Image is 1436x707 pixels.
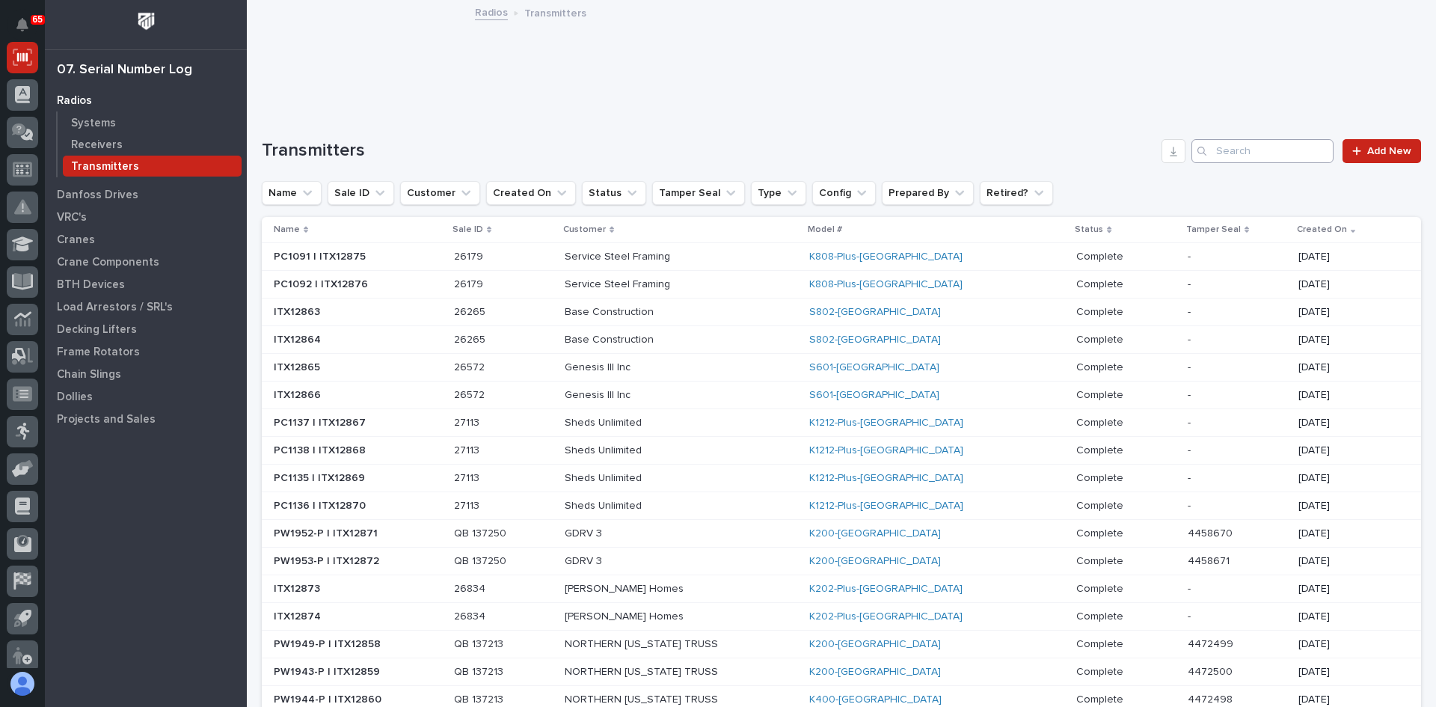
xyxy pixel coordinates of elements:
[454,691,506,706] p: QB 137213
[1188,331,1194,346] p: -
[274,331,324,346] p: ITX12864
[1298,472,1397,485] p: [DATE]
[1188,469,1194,485] p: -
[809,306,941,319] a: S802-[GEOGRAPHIC_DATA]
[565,334,797,346] p: Base Construction
[565,610,797,623] p: [PERSON_NAME] Homes
[274,414,369,429] p: PC1137 | ITX12867
[57,323,137,337] p: Decking Lifters
[809,610,963,623] a: K202-Plus-[GEOGRAPHIC_DATA]
[7,9,38,40] button: Notifications
[1343,139,1421,163] a: Add New
[1188,524,1236,540] p: 4458670
[1076,524,1126,540] p: Complete
[1075,221,1103,238] p: Status
[71,160,139,174] p: Transmitters
[274,552,382,568] p: PW1953-P | ITX12872
[262,299,1421,326] tr: ITX12863ITX12863 2626526265 Base ConstructionS802-[GEOGRAPHIC_DATA] CompleteComplete -- [DATE]
[809,555,941,568] a: K200-[GEOGRAPHIC_DATA]
[565,417,797,429] p: Sheds Unlimited
[809,583,963,596] a: K202-Plus-[GEOGRAPHIC_DATA]
[1076,441,1126,457] p: Complete
[454,441,482,457] p: 27113
[274,691,384,706] p: PW1944-P | ITX12860
[809,361,939,374] a: S601-[GEOGRAPHIC_DATA]
[1188,497,1194,512] p: -
[882,181,974,205] button: Prepared By
[1188,663,1236,679] p: 4472500
[1298,389,1397,402] p: [DATE]
[1298,444,1397,457] p: [DATE]
[58,112,247,133] a: Systems
[809,666,941,679] a: K200-[GEOGRAPHIC_DATA]
[262,520,1421,548] tr: PW1952-P | ITX12871PW1952-P | ITX12871 QB 137250QB 137250 GDRV 3K200-[GEOGRAPHIC_DATA] CompleteCo...
[809,638,941,651] a: K200-[GEOGRAPHIC_DATA]
[57,211,87,224] p: VRC's
[45,363,247,385] a: Chain Slings
[262,271,1421,299] tr: PC1092 | ITX12876PC1092 | ITX12876 2617926179 Service Steel FramingK808-Plus-[GEOGRAPHIC_DATA] Co...
[45,183,247,206] a: Danfoss Drives
[565,251,797,263] p: Service Steel Framing
[1076,358,1126,374] p: Complete
[71,117,116,130] p: Systems
[809,278,963,291] a: K808-Plus-[GEOGRAPHIC_DATA]
[57,391,93,404] p: Dollies
[57,189,138,202] p: Danfoss Drives
[565,278,797,291] p: Service Steel Framing
[1076,497,1126,512] p: Complete
[565,472,797,485] p: Sheds Unlimited
[262,181,322,205] button: Name
[1298,694,1397,706] p: [DATE]
[262,602,1421,630] tr: ITX12874ITX12874 2683426834 [PERSON_NAME] HomesK202-Plus-[GEOGRAPHIC_DATA] CompleteComplete -- [D...
[454,331,488,346] p: 26265
[57,368,121,382] p: Chain Slings
[1188,441,1194,457] p: -
[1298,278,1397,291] p: [DATE]
[1076,275,1126,291] p: Complete
[57,413,156,426] p: Projects and Sales
[652,181,745,205] button: Tamper Seal
[812,181,876,205] button: Config
[1298,306,1397,319] p: [DATE]
[454,414,482,429] p: 27113
[1298,555,1397,568] p: [DATE]
[1076,303,1126,319] p: Complete
[274,524,381,540] p: PW1952-P | ITX12871
[262,575,1421,603] tr: ITX12873ITX12873 2683426834 [PERSON_NAME] HomesK202-Plus-[GEOGRAPHIC_DATA] CompleteComplete -- [D...
[274,275,371,291] p: PC1092 | ITX12876
[1188,248,1194,263] p: -
[19,18,38,42] div: Notifications65
[475,3,508,20] a: Radios
[45,385,247,408] a: Dollies
[57,301,173,314] p: Load Arrestors / SRL's
[1076,580,1126,596] p: Complete
[274,469,368,485] p: PC1135 | ITX12869
[809,334,941,346] a: S802-[GEOGRAPHIC_DATA]
[45,296,247,318] a: Load Arrestors / SRL's
[7,668,38,700] button: users-avatar
[452,221,483,238] p: Sale ID
[809,251,963,263] a: K808-Plus-[GEOGRAPHIC_DATA]
[565,444,797,457] p: Sheds Unlimited
[328,181,394,205] button: Sale ID
[1076,386,1126,402] p: Complete
[45,89,247,111] a: Radios
[809,500,963,512] a: K1212-Plus-[GEOGRAPHIC_DATA]
[454,358,488,374] p: 26572
[1298,334,1397,346] p: [DATE]
[1298,610,1397,623] p: [DATE]
[262,140,1156,162] h1: Transmitters
[809,389,939,402] a: S601-[GEOGRAPHIC_DATA]
[262,465,1421,492] tr: PC1135 | ITX12869PC1135 | ITX12869 2711327113 Sheds UnlimitedK1212-Plus-[GEOGRAPHIC_DATA] Complet...
[809,417,963,429] a: K1212-Plus-[GEOGRAPHIC_DATA]
[45,228,247,251] a: Cranes
[274,580,323,596] p: ITX12873
[1076,469,1126,485] p: Complete
[57,62,192,79] div: 07. Serial Number Log
[33,14,43,25] p: 65
[454,635,506,651] p: QB 137213
[132,7,160,35] img: Workspace Logo
[565,527,797,540] p: GDRV 3
[1188,552,1233,568] p: 4458671
[454,524,509,540] p: QB 137250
